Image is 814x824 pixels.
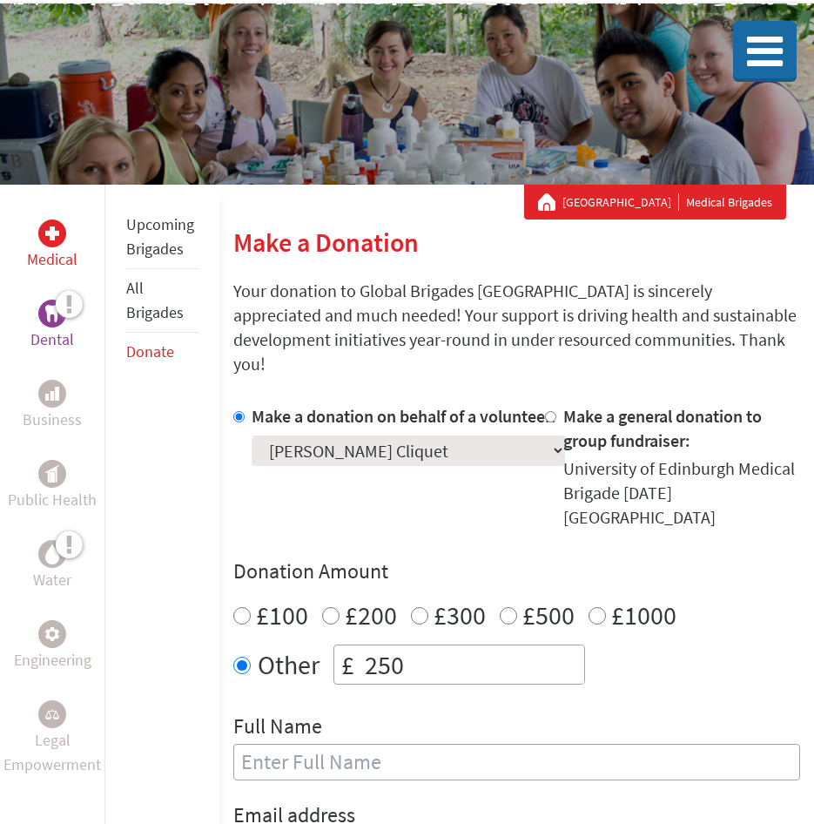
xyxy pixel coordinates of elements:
[23,408,82,432] p: Business
[14,620,91,672] a: EngineeringEngineering
[30,300,74,352] a: DentalDental
[256,598,308,632] label: £100
[30,328,74,352] p: Dental
[126,341,174,361] a: Donate
[38,620,66,648] div: Engineering
[45,305,59,321] img: Dental
[38,460,66,488] div: Public Health
[345,598,397,632] label: £200
[252,405,556,427] label: Make a donation on behalf of a volunteer:
[611,598,676,632] label: £1000
[126,269,198,333] li: All Brigades
[233,557,800,585] h4: Donation Amount
[562,193,679,211] a: [GEOGRAPHIC_DATA]
[38,220,66,247] div: Medical
[45,627,59,641] img: Engineering
[3,728,101,777] p: Legal Empowerment
[23,380,82,432] a: BusinessBusiness
[233,226,800,258] h2: Make a Donation
[45,709,59,719] img: Legal Empowerment
[14,648,91,672] p: Engineering
[126,214,194,259] a: Upcoming Brigades
[8,488,97,512] p: Public Health
[126,333,198,371] li: Donate
[38,700,66,728] div: Legal Empowerment
[33,568,71,592] p: Water
[27,220,77,272] a: MedicalMedical
[38,540,66,568] div: Water
[233,279,800,376] p: Your donation to Global Brigades [GEOGRAPHIC_DATA] is sincerely appreciated and much needed! Your...
[563,405,762,451] label: Make a general donation to group fundraiser:
[45,544,59,564] img: Water
[126,206,198,269] li: Upcoming Brigades
[27,247,77,272] p: Medical
[563,456,800,530] div: University of Edinburgh Medical Brigade [DATE] [GEOGRAPHIC_DATA]
[233,713,322,744] label: Full Name
[38,380,66,408] div: Business
[38,300,66,328] div: Dental
[33,540,71,592] a: WaterWater
[126,278,184,322] a: All Brigades
[334,645,361,684] div: £
[233,744,800,780] input: Enter Full Name
[258,645,320,685] label: Other
[522,598,575,632] label: £500
[45,226,59,240] img: Medical
[3,700,101,777] a: Legal EmpowermentLegal Empowerment
[45,465,59,483] img: Public Health
[538,193,772,211] div: Medical Brigades
[434,598,486,632] label: £300
[8,460,97,512] a: Public HealthPublic Health
[45,387,59,401] img: Business
[361,645,584,684] input: Enter Amount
